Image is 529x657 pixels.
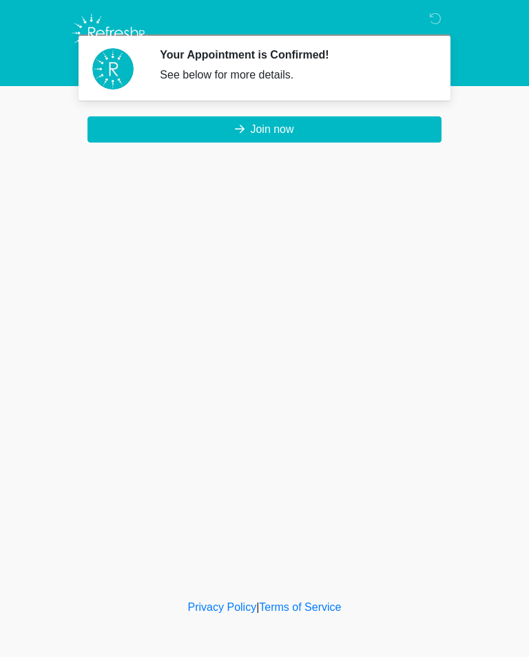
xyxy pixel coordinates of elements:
div: See below for more details. [160,67,426,83]
a: Privacy Policy [188,601,257,613]
img: Refresh RX Logo [68,10,152,56]
a: Terms of Service [259,601,341,613]
img: Agent Avatar [92,48,134,90]
button: Join now [87,116,442,143]
a: | [256,601,259,613]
